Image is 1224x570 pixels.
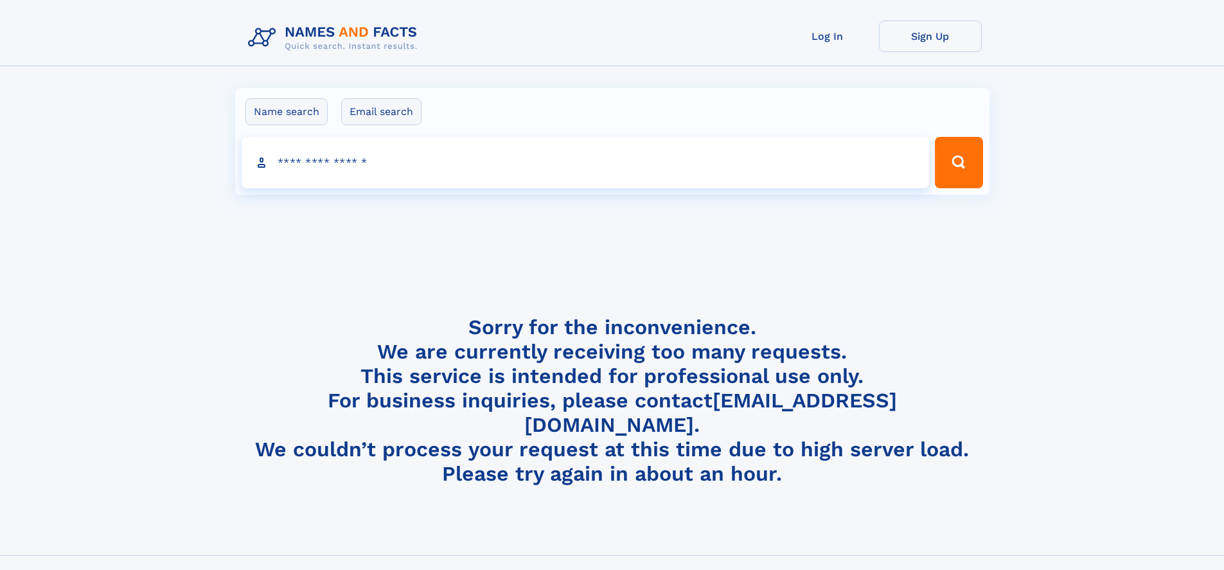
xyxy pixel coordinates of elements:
[243,21,428,55] img: Logo Names and Facts
[341,98,421,125] label: Email search
[776,21,879,52] a: Log In
[242,137,930,188] input: search input
[879,21,982,52] a: Sign Up
[935,137,982,188] button: Search Button
[243,315,982,486] h4: Sorry for the inconvenience. We are currently receiving too many requests. This service is intend...
[245,98,328,125] label: Name search
[524,388,897,437] a: [EMAIL_ADDRESS][DOMAIN_NAME]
